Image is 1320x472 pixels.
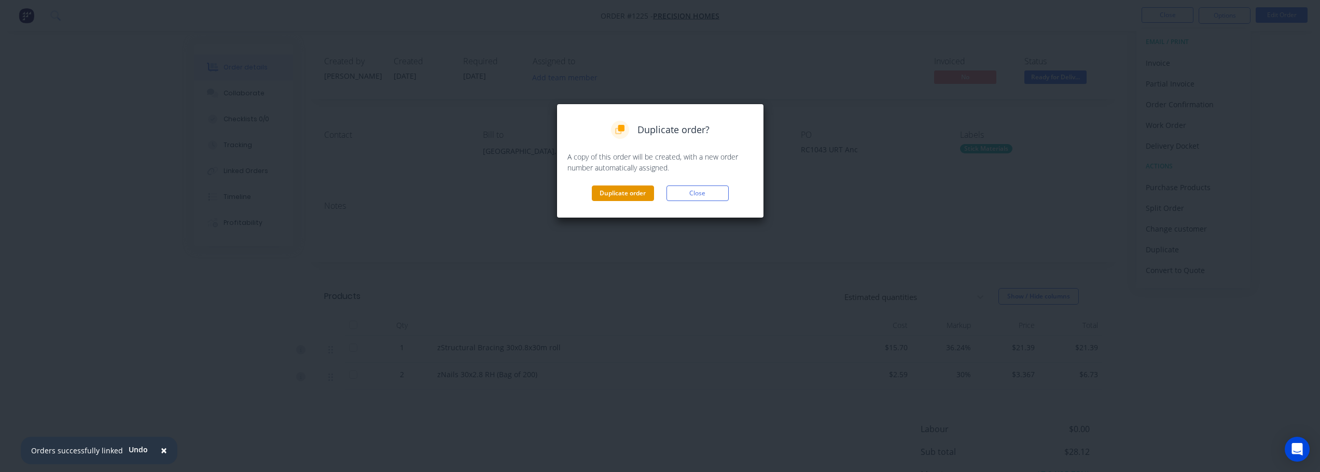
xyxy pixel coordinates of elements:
[567,151,753,173] p: A copy of this order will be created, with a new order number automatically assigned.
[161,443,167,457] span: ×
[592,185,654,201] button: Duplicate order
[1285,437,1310,462] div: Open Intercom Messenger
[666,185,729,201] button: Close
[123,442,154,457] button: Undo
[150,438,177,463] button: Close
[637,123,710,137] span: Duplicate order?
[31,445,123,456] div: Orders successfully linked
